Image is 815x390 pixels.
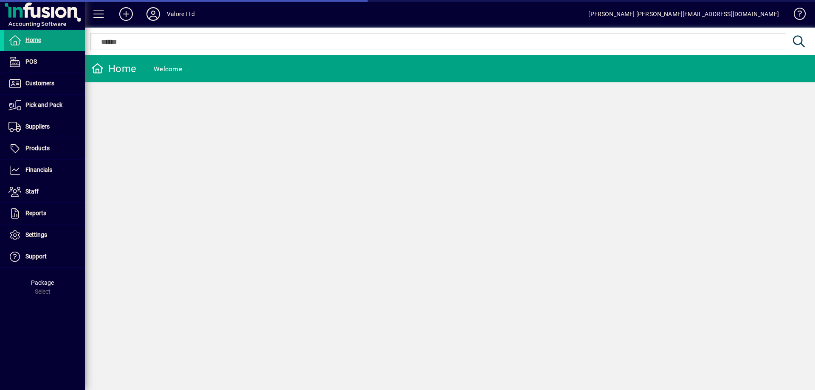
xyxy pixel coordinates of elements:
[25,166,52,173] span: Financials
[112,6,140,22] button: Add
[25,101,62,108] span: Pick and Pack
[25,253,47,260] span: Support
[588,7,779,21] div: [PERSON_NAME] [PERSON_NAME][EMAIL_ADDRESS][DOMAIN_NAME]
[4,73,85,94] a: Customers
[154,62,182,76] div: Welcome
[31,279,54,286] span: Package
[25,80,54,87] span: Customers
[4,116,85,137] a: Suppliers
[167,7,195,21] div: Valore Ltd
[4,160,85,181] a: Financials
[4,138,85,159] a: Products
[4,181,85,202] a: Staff
[25,231,47,238] span: Settings
[25,123,50,130] span: Suppliers
[25,58,37,65] span: POS
[91,62,136,76] div: Home
[4,224,85,246] a: Settings
[25,188,39,195] span: Staff
[4,246,85,267] a: Support
[4,51,85,73] a: POS
[25,36,41,43] span: Home
[4,203,85,224] a: Reports
[4,95,85,116] a: Pick and Pack
[787,2,804,29] a: Knowledge Base
[25,145,50,152] span: Products
[140,6,167,22] button: Profile
[25,210,46,216] span: Reports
